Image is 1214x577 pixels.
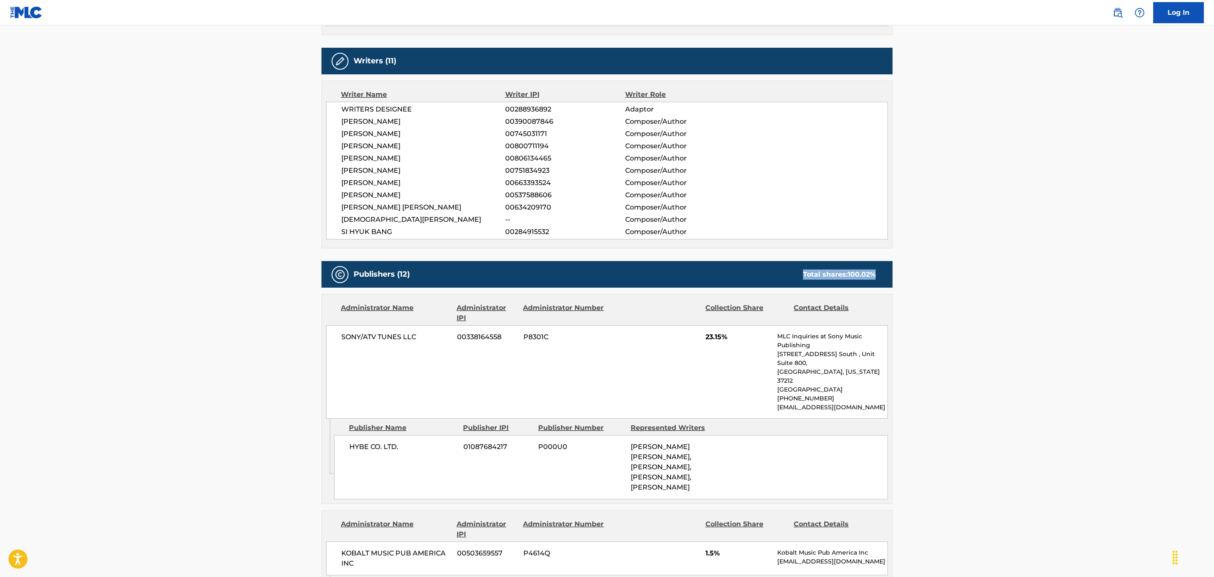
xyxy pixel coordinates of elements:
p: [GEOGRAPHIC_DATA] [777,385,887,394]
img: Publishers [335,269,345,280]
span: P000U0 [538,442,624,452]
div: Administrator Number [523,519,605,539]
div: Represented Writers [631,423,717,433]
p: [GEOGRAPHIC_DATA], [US_STATE] 37212 [777,367,887,385]
img: MLC Logo [10,6,43,19]
span: [PERSON_NAME] [341,129,505,139]
span: [PERSON_NAME] [341,190,505,200]
span: [PERSON_NAME] [341,117,505,127]
a: Public Search [1109,4,1126,21]
div: Contact Details [794,519,876,539]
span: 01087684217 [463,442,532,452]
span: 00634209170 [505,202,625,212]
div: Publisher Number [538,423,624,433]
span: 00338164558 [457,332,517,342]
span: 00800711194 [505,141,625,151]
span: [PERSON_NAME] [341,153,505,163]
span: P4614Q [523,548,605,558]
p: [STREET_ADDRESS] South , Unit Suite 800, [777,350,887,367]
span: Composer/Author [625,178,735,188]
iframe: Chat Widget [1172,536,1214,577]
div: Administrator Name [341,303,450,323]
div: Writer Role [625,90,735,100]
span: 00663393524 [505,178,625,188]
img: search [1113,8,1123,18]
a: Log In [1153,2,1204,23]
span: -- [505,215,625,225]
span: HYBE CO. LTD. [349,442,457,452]
p: Kobalt Music Pub America Inc [777,548,887,557]
div: Writer Name [341,90,505,100]
span: Composer/Author [625,129,735,139]
span: Composer/Author [625,190,735,200]
span: Composer/Author [625,153,735,163]
div: Administrator Number [523,303,605,323]
span: [PERSON_NAME] [341,141,505,151]
span: KOBALT MUSIC PUB AMERICA INC [341,548,451,569]
span: 00806134465 [505,153,625,163]
span: Composer/Author [625,117,735,127]
div: Total shares: [803,269,876,280]
span: WRITERS DESIGNEE [341,104,505,114]
span: Composer/Author [625,166,735,176]
span: 23.15% [705,332,771,342]
span: 00745031171 [505,129,625,139]
span: Composer/Author [625,215,735,225]
h5: Writers (11) [354,56,396,66]
div: Administrator Name [341,519,450,539]
span: Composer/Author [625,202,735,212]
span: 00751834923 [505,166,625,176]
p: [PHONE_NUMBER] [777,394,887,403]
div: Administrator IPI [457,519,517,539]
p: [EMAIL_ADDRESS][DOMAIN_NAME] [777,557,887,566]
span: [PERSON_NAME] [341,178,505,188]
h5: Publishers (12) [354,269,410,279]
span: 00503659557 [457,548,517,558]
span: SONY/ATV TUNES LLC [341,332,451,342]
span: 1.5% [705,548,771,558]
div: Drag [1168,545,1182,570]
span: 00390087846 [505,117,625,127]
span: Composer/Author [625,141,735,151]
img: Writers [335,56,345,66]
span: P8301C [523,332,605,342]
span: 100.02 % [848,270,876,278]
span: 00537588606 [505,190,625,200]
div: Contact Details [794,303,876,323]
span: [PERSON_NAME] [341,166,505,176]
div: Help [1131,4,1148,21]
span: [DEMOGRAPHIC_DATA][PERSON_NAME] [341,215,505,225]
span: 00284915532 [505,227,625,237]
span: 00288936892 [505,104,625,114]
span: [PERSON_NAME] [PERSON_NAME], [PERSON_NAME], [PERSON_NAME], [PERSON_NAME] [631,443,691,491]
div: Publisher IPI [463,423,532,433]
div: Writer IPI [505,90,626,100]
p: MLC Inquiries at Sony Music Publishing [777,332,887,350]
span: [PERSON_NAME] [PERSON_NAME] [341,202,505,212]
span: Composer/Author [625,227,735,237]
div: Administrator IPI [457,303,517,323]
img: help [1135,8,1145,18]
span: SI HYUK BANG [341,227,505,237]
p: [EMAIL_ADDRESS][DOMAIN_NAME] [777,403,887,412]
div: Publisher Name [349,423,457,433]
span: Adaptor [625,104,735,114]
div: Collection Share [705,303,787,323]
div: Collection Share [705,519,787,539]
